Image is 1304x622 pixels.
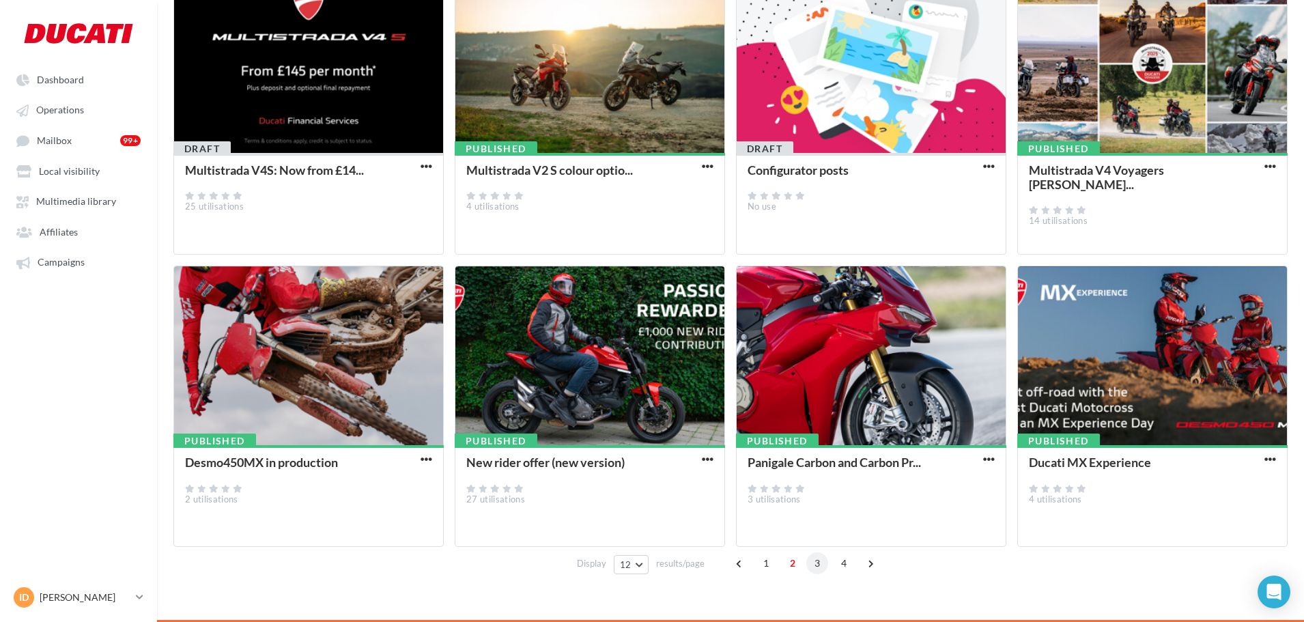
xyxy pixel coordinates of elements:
a: Campaigns [8,249,149,274]
span: Operations [36,104,84,116]
span: 12 [620,559,632,570]
a: Mailbox 99+ [8,128,149,153]
a: ID [PERSON_NAME] [11,584,146,610]
span: results/page [656,557,705,570]
span: No use [748,201,776,212]
div: Configurator posts [748,162,849,178]
div: 99+ [120,135,141,146]
div: Ducati MX Experience [1029,455,1151,470]
span: 25 utilisations [185,201,244,212]
div: Multistrada V4S: Now from £14... [185,162,364,178]
a: Local visibility [8,158,149,183]
span: 3 [806,552,828,574]
div: Published [455,434,537,449]
a: Operations [8,97,149,122]
button: 12 [614,555,649,574]
span: 14 utilisations [1029,215,1088,226]
span: 3 utilisations [748,494,801,505]
span: 4 [833,552,855,574]
span: Multimedia library [36,196,116,208]
div: Published [736,434,819,449]
div: Published [1017,434,1100,449]
span: ID [19,591,29,604]
p: [PERSON_NAME] [40,591,130,604]
span: Local visibility [39,165,100,177]
span: Display [577,557,606,570]
div: New rider offer (new version) [466,455,625,470]
div: Panigale Carbon and Carbon Pr... [748,455,921,470]
span: Mailbox [37,135,72,146]
span: 1 [755,552,777,574]
div: Published [455,141,537,156]
div: Published [173,434,256,449]
a: Affiliates [8,219,149,244]
a: Dashboard [8,67,149,91]
span: 2 utilisations [185,494,238,505]
div: Draft [173,141,231,156]
span: 4 utilisations [1029,494,1082,505]
div: Desmo450MX in production [185,455,338,470]
div: Multistrada V4 Voyagers [PERSON_NAME]... [1029,162,1164,192]
div: Open Intercom Messenger [1258,576,1290,608]
span: 2 [782,552,804,574]
span: 4 utilisations [466,201,520,212]
span: Campaigns [38,257,85,268]
div: Multistrada V2 S colour optio... [466,162,633,178]
span: Affiliates [40,226,78,238]
div: Published [1017,141,1100,156]
span: Dashboard [37,74,84,85]
div: Draft [736,141,793,156]
a: Multimedia library [8,188,149,213]
span: 27 utilisations [466,494,525,505]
